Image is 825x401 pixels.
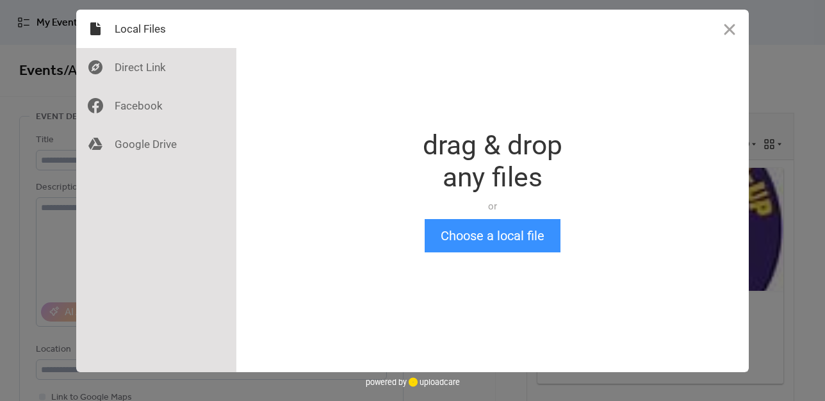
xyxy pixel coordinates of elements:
a: uploadcare [407,377,460,387]
div: powered by [366,372,460,391]
div: Direct Link [76,48,236,86]
div: or [423,200,562,213]
div: Google Drive [76,125,236,163]
div: Local Files [76,10,236,48]
div: drag & drop any files [423,129,562,193]
button: Close [710,10,749,48]
button: Choose a local file [425,219,560,252]
div: Facebook [76,86,236,125]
